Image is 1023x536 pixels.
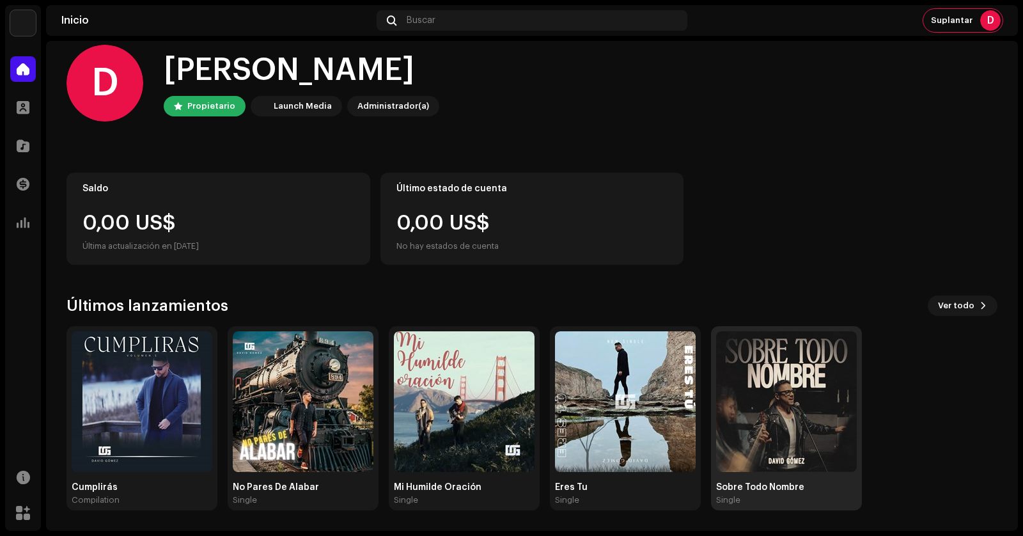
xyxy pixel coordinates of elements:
[253,99,269,114] img: b0ad06a2-fc67-4620-84db-15bc5929e8a0
[931,15,972,26] span: Suplantar
[82,184,354,194] div: Saldo
[555,331,696,472] img: e8c17c39-9530-4df7-8d44-c80fbb1494e2
[61,15,371,26] div: Inicio
[716,482,857,493] div: Sobre Todo Nombre
[555,482,696,493] div: Eres Tu
[10,10,36,36] img: b0ad06a2-fc67-4620-84db-15bc5929e8a0
[938,293,974,319] span: Ver todo
[66,173,370,265] re-o-card-value: Saldo
[555,495,579,505] div: Single
[66,296,228,316] h3: Últimos lanzamientos
[396,239,499,254] div: No hay estados de cuenta
[233,482,373,493] div: No Pares De Alabar
[407,15,435,26] span: Buscar
[164,50,439,91] div: [PERSON_NAME]
[394,495,418,505] div: Single
[928,296,997,316] button: Ver todo
[72,495,120,505] div: Compilation
[66,45,143,122] div: D
[980,10,1001,31] div: D
[274,99,332,114] div: Launch Media
[394,482,535,493] div: Mi Humilde Oración
[72,331,212,472] img: abef3be0-0c2c-4f0b-a07f-c942ea3f2a0e
[233,331,373,472] img: e9085a7e-6944-42b2-9de5-cc061a14c872
[82,239,354,254] div: Última actualización en [DATE]
[187,99,235,114] div: Propietario
[233,495,257,505] div: Single
[72,482,212,493] div: Cumplirás
[396,184,668,194] div: Último estado de cuenta
[716,495,740,505] div: Single
[357,99,429,114] div: Administrador(a)
[394,331,535,472] img: 87f65d4a-3e83-4bbc-9f45-6c350b0190ba
[380,173,684,265] re-o-card-value: Último estado de cuenta
[716,331,857,472] img: 10a8827d-78aa-438c-9861-e4adf75ce261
